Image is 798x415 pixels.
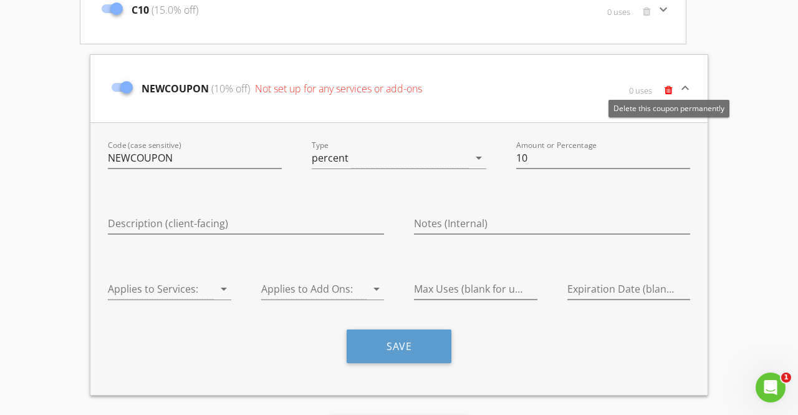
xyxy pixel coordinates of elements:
[781,373,791,383] span: 1
[414,213,690,234] input: Notes (Internal)
[369,281,384,296] i: arrow_drop_down
[108,213,384,234] input: Description (client-facing)
[312,152,349,164] div: percent
[347,330,451,363] button: Save
[414,279,537,300] input: Max Uses (blank for unlimited)
[209,82,250,95] span: (10% off)
[149,3,198,17] span: (15.0% off)
[567,279,691,300] input: Expiration Date (blank for none)
[516,148,690,168] input: Amount or Percentage
[607,7,630,17] span: 0 uses
[656,2,671,17] i: keyboard_arrow_down
[142,81,422,96] span: NEWCOUPON
[629,85,652,95] span: 0 uses
[216,281,231,296] i: arrow_drop_down
[108,148,282,168] input: Code (case sensitive)
[678,81,693,95] i: keyboard_arrow_down
[756,373,786,403] iframe: Intercom live chat
[252,82,422,95] span: Not set up for any services or add-ons
[471,150,486,165] i: arrow_drop_down
[132,2,198,17] span: C10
